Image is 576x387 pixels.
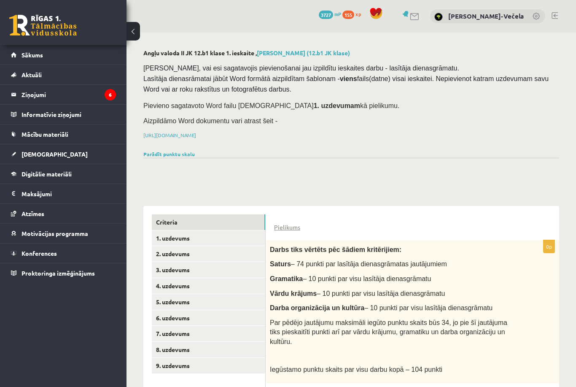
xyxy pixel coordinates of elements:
a: Konferences [11,244,116,263]
a: Criteria [152,214,265,230]
legend: Informatīvie ziņojumi [22,105,116,124]
span: – 10 punkti par visu lasītāja dienasgrāmatu [364,304,493,311]
span: Saturs [270,260,291,268]
span: Darbs tiks vērtēts pēc šādiem kritērijiem: [270,246,401,253]
span: Motivācijas programma [22,230,88,237]
a: 9. uzdevums [152,358,265,373]
a: 6. uzdevums [152,310,265,326]
a: 7. uzdevums [152,326,265,341]
span: Konferences [22,249,57,257]
strong: viens [340,75,357,82]
span: Aktuāli [22,71,42,78]
a: Aktuāli [11,65,116,84]
span: Atzīmes [22,210,44,217]
i: 6 [105,89,116,100]
span: – 10 punkti par visu lasītāja dienasgrāmatu [303,275,431,282]
span: Aizpildāmo Word dokumentu vari atrast šeit - [143,117,277,124]
span: 3727 [319,11,333,19]
span: Digitālie materiāli [22,170,72,178]
a: [PERSON_NAME]-Večela [448,12,524,20]
a: Sākums [11,45,116,65]
span: Gramatika [270,275,303,282]
a: Motivācijas programma [11,224,116,243]
span: Mācību materiāli [22,130,68,138]
a: Digitālie materiāli [11,164,116,184]
span: mP [334,11,341,17]
a: 1. uzdevums [152,230,265,246]
a: Rīgas 1. Tālmācības vidusskola [9,15,77,36]
strong: 1. uzdevumam [314,102,360,109]
a: 3727 mP [319,11,341,17]
a: [URL][DOMAIN_NAME] [143,132,196,138]
a: Parādīt punktu skalu [143,151,195,157]
span: [DEMOGRAPHIC_DATA] [22,150,88,158]
legend: Ziņojumi [22,85,116,104]
a: 2. uzdevums [152,246,265,262]
span: Sākums [22,51,43,59]
a: [PERSON_NAME] (12.b1 JK klase) [257,49,350,57]
a: 5. uzdevums [152,294,265,310]
a: 3. uzdevums [152,262,265,278]
a: [DEMOGRAPHIC_DATA] [11,144,116,164]
span: Vārdu krājums [270,290,317,297]
a: 155 xp [342,11,365,17]
a: 4. uzdevums [152,278,265,294]
a: Pielikums [274,223,300,232]
span: – 10 punkti par visu lasītāja dienasgrāmatu [317,290,445,297]
a: Ziņojumi6 [11,85,116,104]
img: Laura Avika-Večela [434,13,443,21]
span: [PERSON_NAME], vai esi sagatavojis pievienošanai jau izpildītu ieskaites darbu - lasītāja dienasg... [143,65,551,93]
span: Pievieno sagatavoto Word failu [DEMOGRAPHIC_DATA] kā pielikumu. [143,102,399,109]
a: 8. uzdevums [152,342,265,357]
span: Iegūstamo punktu skaits par visu darbu kopā – 104 punkti [270,366,442,373]
span: 155 [342,11,354,19]
a: Proktoringa izmēģinājums [11,263,116,283]
span: Darba organizācija un kultūra [270,304,364,311]
a: Informatīvie ziņojumi [11,105,116,124]
h2: Angļu valoda II JK 12.b1 klase 1. ieskaite , [143,49,559,57]
legend: Maksājumi [22,184,116,203]
span: Par pēdējo jautājumu maksimāli iegūto punktu skaits būs 34, jo pie šī jautājuma tiks pieskaitīti ... [270,319,507,345]
span: xp [355,11,361,17]
a: Mācību materiāli [11,124,116,144]
p: 0p [543,240,555,253]
span: – 74 punkti par lasītāja dienasgrāmatas jautājumiem [291,260,447,268]
a: Maksājumi [11,184,116,203]
span: Proktoringa izmēģinājums [22,269,95,277]
a: Atzīmes [11,204,116,223]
